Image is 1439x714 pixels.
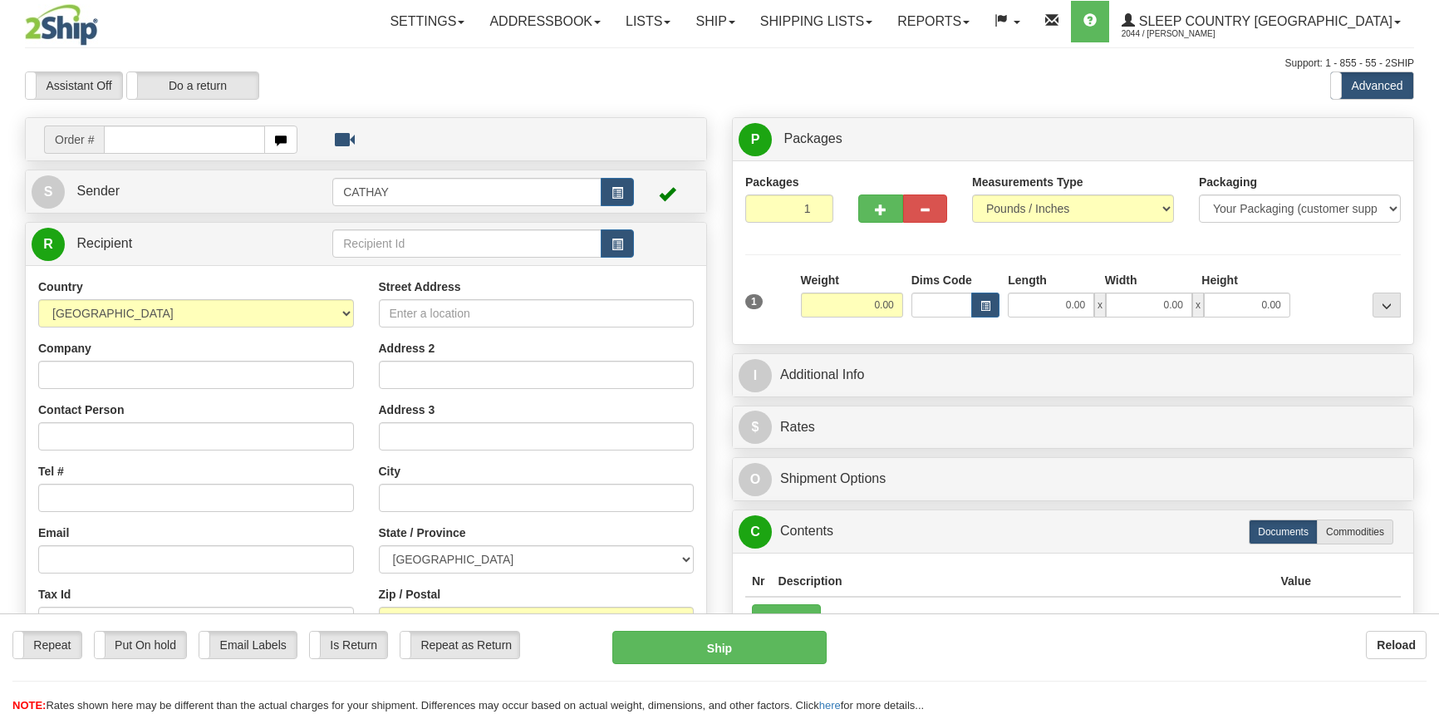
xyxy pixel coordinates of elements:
[739,411,772,444] span: $
[1094,293,1106,318] span: x
[745,294,763,309] span: 1
[377,1,477,42] a: Settings
[739,358,1407,392] a: IAdditional Info
[739,463,772,496] span: O
[1249,519,1318,544] label: Documents
[752,604,821,633] button: Add New
[32,175,65,209] span: S
[44,126,104,154] span: Order #
[1199,174,1257,190] label: Packaging
[25,57,1414,71] div: Support: 1 - 855 - 55 - 2SHIP
[748,1,885,42] a: Shipping lists
[739,123,772,156] span: P
[739,359,772,392] span: I
[38,401,124,418] label: Contact Person
[32,175,332,209] a: S Sender
[739,462,1407,496] a: OShipment Options
[32,227,299,261] a: R Recipient
[38,524,69,541] label: Email
[739,515,772,549] span: C
[25,4,98,46] img: logo2044.jpg
[400,632,519,658] label: Repeat as Return
[26,72,122,99] label: Assistant Off
[1135,14,1392,28] span: Sleep Country [GEOGRAPHIC_DATA]
[1192,293,1204,318] span: x
[819,699,841,712] a: here
[379,278,461,295] label: Street Address
[38,586,71,603] label: Tax Id
[1377,638,1416,652] b: Reload
[739,122,1407,156] a: P Packages
[38,278,83,295] label: Country
[379,586,441,603] label: Zip / Postal
[1274,566,1318,597] th: Value
[1401,272,1437,441] iframe: chat widget
[801,272,839,288] label: Weight
[379,401,435,418] label: Address 3
[772,566,1274,597] th: Description
[739,411,1407,445] a: $Rates
[1201,272,1238,288] label: Height
[1373,293,1401,318] div: ...
[332,178,601,206] input: Sender Id
[379,299,695,327] input: Enter a location
[38,463,64,480] label: Tel #
[12,699,46,712] span: NOTE:
[1331,72,1413,99] label: Advanced
[612,631,828,664] button: Ship
[38,340,91,357] label: Company
[379,340,435,357] label: Address 2
[13,632,81,658] label: Repeat
[1105,272,1137,288] label: Width
[1366,631,1427,659] button: Reload
[199,632,297,658] label: Email Labels
[379,463,400,480] label: City
[972,174,1083,190] label: Measurements Type
[911,272,972,288] label: Dims Code
[379,524,466,541] label: State / Province
[76,184,120,198] span: Sender
[1008,272,1047,288] label: Length
[332,229,601,258] input: Recipient Id
[1317,519,1393,544] label: Commodities
[1122,26,1246,42] span: 2044 / [PERSON_NAME]
[127,72,258,99] label: Do a return
[310,632,387,658] label: Is Return
[613,1,683,42] a: Lists
[885,1,982,42] a: Reports
[783,131,842,145] span: Packages
[477,1,613,42] a: Addressbook
[745,566,772,597] th: Nr
[739,515,1407,549] a: CContents
[76,236,132,250] span: Recipient
[95,632,187,658] label: Put On hold
[683,1,747,42] a: Ship
[745,174,799,190] label: Packages
[1109,1,1413,42] a: Sleep Country [GEOGRAPHIC_DATA] 2044 / [PERSON_NAME]
[32,228,65,261] span: R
